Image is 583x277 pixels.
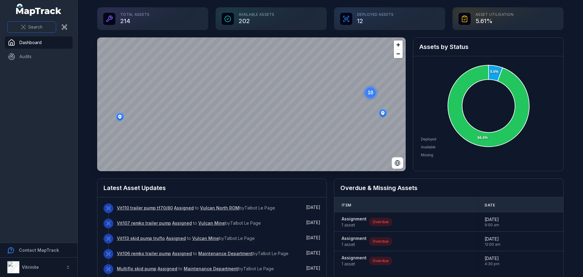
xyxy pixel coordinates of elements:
time: 10/7/2025, 2:25:53 PM [306,205,320,210]
a: Maintenance Department [198,251,253,257]
span: [DATE] [306,265,320,271]
a: Assignment1 asset [342,255,367,267]
span: 12:00 am [485,242,500,247]
a: MapTrack [16,4,62,16]
time: 10/7/2025, 2:18:50 PM [306,250,320,255]
h2: Overdue & Missing Assets [340,184,557,192]
button: Search [7,21,56,33]
div: Overdue [369,218,392,226]
time: 10/7/2025, 4:30:00 PM [485,255,499,266]
h2: Latest Asset Updates [104,184,320,192]
time: 10/7/2025, 2:21:00 PM [306,235,320,240]
span: Item [342,203,351,208]
h2: Assets by Status [419,43,557,51]
button: Zoom out [394,49,403,58]
a: Assigned [174,205,194,211]
span: 4:30 pm [485,261,499,266]
a: Maintenance Department [184,266,238,272]
div: Overdue [369,237,392,246]
time: 9/30/2025, 12:00:00 AM [485,236,500,247]
a: Assignment1 asset [342,235,367,248]
span: 9:00 am [485,223,499,227]
a: Vit106 remko trailer pump [117,251,171,257]
span: to by Talbot Le Page [117,220,261,226]
text: 10 [368,90,373,95]
span: [DATE] [485,255,499,261]
a: Vulcan Mine [198,220,225,226]
a: Assigned [172,220,192,226]
span: [DATE] [306,205,320,210]
a: Multiflo skid pump [117,266,156,272]
time: 10/7/2025, 2:23:56 PM [306,220,320,225]
span: 1 asset [342,222,367,228]
a: Assigned [172,251,192,257]
span: to by Talbot Le Page [117,236,255,241]
a: Dashboard [5,36,73,49]
span: Search [28,24,43,30]
a: Vit113 skid pump truflo [117,235,165,241]
a: Vit107 remko trailer pump [117,220,171,226]
time: 7/14/2025, 9:00:00 AM [485,216,499,227]
span: 1 asset [342,261,367,267]
a: Assigned [166,235,186,241]
button: Zoom in [394,40,403,49]
strong: Assignment [342,255,367,261]
span: [DATE] [485,216,499,223]
span: to by Talbot Le Page [117,251,288,256]
span: Available [421,145,435,149]
div: Overdue [369,257,392,265]
a: Audits [5,50,73,63]
span: Missing [421,153,433,157]
strong: Vitrinite [22,265,39,270]
span: [DATE] [306,220,320,225]
strong: Assignment [342,235,367,241]
strong: Contact MapTrack [19,248,59,253]
button: Switch to Satellite View [392,157,403,169]
span: [DATE] [306,250,320,255]
a: Assignment1 asset [342,216,367,228]
strong: Assignment [342,216,367,222]
a: Vit110 trailer pump tf70/80 [117,205,173,211]
span: to by Talbot Le Page [117,266,274,271]
span: [DATE] [485,236,500,242]
time: 10/7/2025, 2:13:10 PM [306,265,320,271]
span: Deployed [421,137,436,141]
a: Assigned [158,266,177,272]
span: [DATE] [306,235,320,240]
span: 1 asset [342,241,367,248]
a: Vulcan North ROM [200,205,239,211]
span: Date [485,203,495,208]
a: Vulcan Mine [192,235,219,241]
span: to by Talbot Le Page [117,205,275,210]
canvas: Map [97,37,406,171]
